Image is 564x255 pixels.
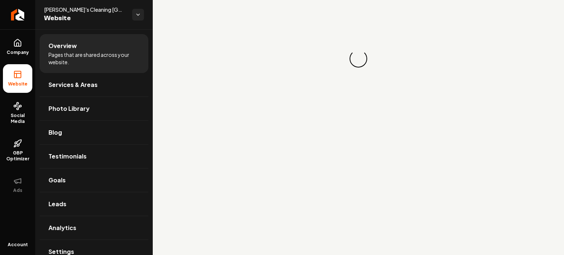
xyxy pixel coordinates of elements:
[5,81,30,87] span: Website
[3,171,32,199] button: Ads
[40,145,148,168] a: Testimonials
[48,176,66,185] span: Goals
[48,200,66,208] span: Leads
[40,216,148,240] a: Analytics
[44,13,126,23] span: Website
[40,121,148,144] a: Blog
[3,33,32,61] a: Company
[8,242,28,248] span: Account
[4,50,32,55] span: Company
[40,168,148,192] a: Goals
[48,223,76,232] span: Analytics
[40,73,148,96] a: Services & Areas
[11,9,25,21] img: Rebolt Logo
[3,96,32,130] a: Social Media
[40,192,148,216] a: Leads
[349,49,368,69] div: Loading
[48,51,140,66] span: Pages that are shared across your website.
[48,152,87,161] span: Testimonials
[44,6,126,13] span: [PERSON_NAME]'s Cleaning [GEOGRAPHIC_DATA]
[48,128,62,137] span: Blog
[40,97,148,120] a: Photo Library
[3,150,32,162] span: GBP Optimizer
[48,104,90,113] span: Photo Library
[48,80,98,89] span: Services & Areas
[3,113,32,124] span: Social Media
[3,133,32,168] a: GBP Optimizer
[48,41,77,50] span: Overview
[10,187,25,193] span: Ads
